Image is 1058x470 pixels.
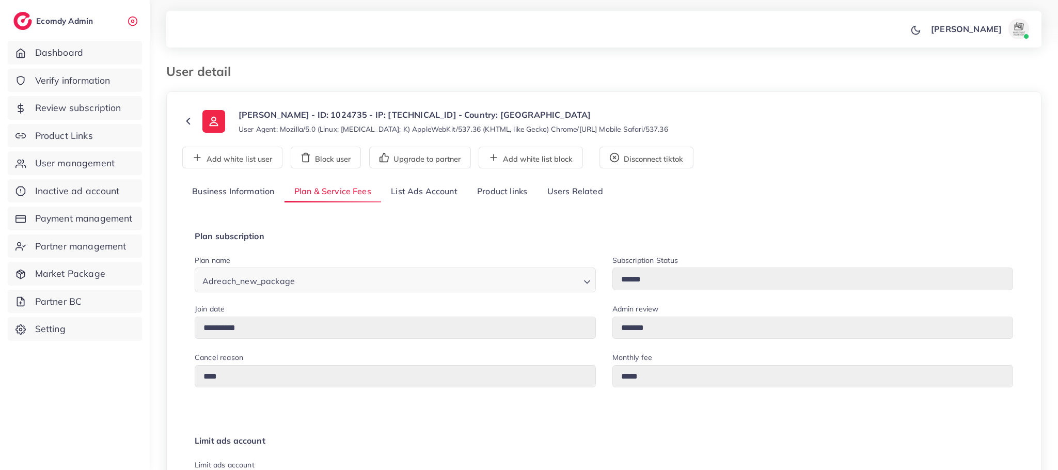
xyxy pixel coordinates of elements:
[8,207,142,230] a: Payment management
[195,255,230,265] label: Plan name
[8,262,142,286] a: Market Package
[195,352,243,363] label: Cancel reason
[8,317,142,341] a: Setting
[35,46,83,59] span: Dashboard
[381,181,467,203] a: List Ads Account
[35,184,120,198] span: Inactive ad account
[537,181,612,203] a: Users Related
[298,271,579,289] input: Search for option
[8,69,142,92] a: Verify information
[931,23,1002,35] p: [PERSON_NAME]
[195,231,1013,241] h4: Plan subscription
[8,41,142,65] a: Dashboard
[182,181,285,203] a: Business Information
[13,12,96,30] a: logoEcomdy Admin
[35,129,93,143] span: Product Links
[35,156,115,170] span: User management
[8,151,142,175] a: User management
[200,274,297,289] span: Adreach_new_package
[612,352,653,363] label: Monthly fee
[239,108,668,121] p: [PERSON_NAME] - ID: 1024735 - IP: [TECHNICAL_ID] - Country: [GEOGRAPHIC_DATA]
[166,64,239,79] h3: User detail
[35,322,66,336] span: Setting
[291,147,361,168] button: Block user
[202,110,225,133] img: ic-user-info.36bf1079.svg
[467,181,537,203] a: Product links
[612,304,659,314] label: Admin review
[369,147,471,168] button: Upgrade to partner
[8,124,142,148] a: Product Links
[35,267,105,280] span: Market Package
[195,436,1013,446] h4: Limit ads account
[36,16,96,26] h2: Ecomdy Admin
[925,19,1033,39] a: [PERSON_NAME]avatar
[285,181,381,203] a: Plan & Service Fees
[1008,19,1029,39] img: avatar
[8,96,142,120] a: Review subscription
[35,101,121,115] span: Review subscription
[8,179,142,203] a: Inactive ad account
[35,295,82,308] span: Partner BC
[8,234,142,258] a: Partner management
[13,12,32,30] img: logo
[195,460,255,470] label: Limit ads account
[182,147,282,168] button: Add white list user
[195,268,596,292] div: Search for option
[35,74,110,87] span: Verify information
[599,147,693,168] button: Disconnect tiktok
[612,255,678,265] label: Subscription Status
[479,147,583,168] button: Add white list block
[195,304,225,314] label: Join date
[35,240,127,253] span: Partner management
[8,290,142,314] a: Partner BC
[35,212,133,225] span: Payment management
[239,124,668,134] small: User Agent: Mozilla/5.0 (Linux; [MEDICAL_DATA]; K) AppleWebKit/537.36 (KHTML, like Gecko) Chrome/...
